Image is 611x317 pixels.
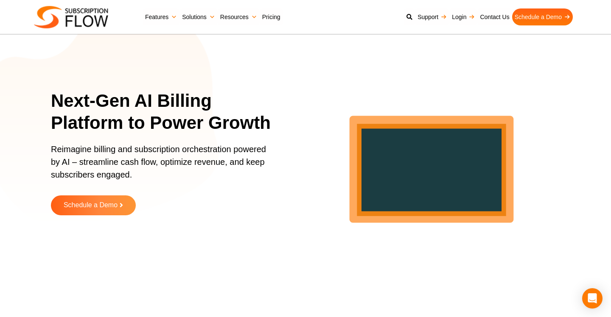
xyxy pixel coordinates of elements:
[51,195,136,215] a: Schedule a Demo
[34,6,108,28] img: Subscriptionflow
[512,8,573,25] a: Schedule a Demo
[51,143,272,189] p: Reimagine billing and subscription orchestration powered by AI – streamline cash flow, optimize r...
[51,90,282,134] h1: Next-Gen AI Billing Platform to Power Growth
[582,288,603,309] div: Open Intercom Messenger
[260,8,283,25] a: Pricing
[179,8,218,25] a: Solutions
[64,202,118,209] span: Schedule a Demo
[449,8,477,25] a: Login
[143,8,179,25] a: Features
[415,8,449,25] a: Support
[218,8,260,25] a: Resources
[477,8,512,25] a: Contact Us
